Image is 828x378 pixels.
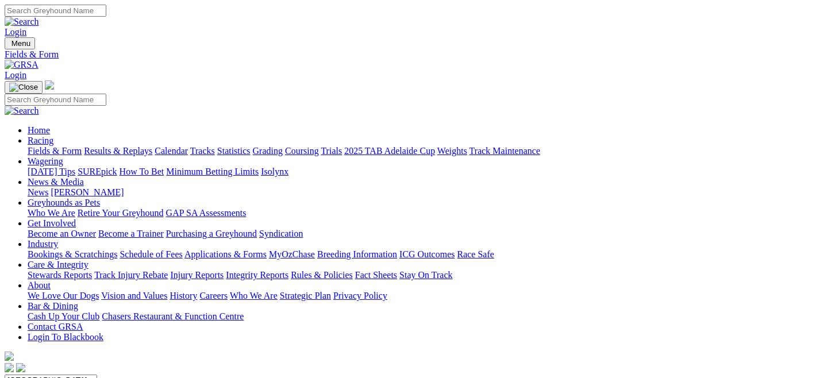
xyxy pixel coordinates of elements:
span: Menu [11,39,30,48]
button: Toggle navigation [5,37,35,49]
a: Care & Integrity [28,260,88,269]
a: Calendar [155,146,188,156]
a: GAP SA Assessments [166,208,247,218]
a: Grading [253,146,283,156]
a: Cash Up Your Club [28,311,99,321]
a: [DATE] Tips [28,167,75,176]
div: Bar & Dining [28,311,823,322]
a: Careers [199,291,228,300]
img: logo-grsa-white.png [5,352,14,361]
a: Industry [28,239,58,249]
a: News [28,187,48,197]
a: Become an Owner [28,229,96,238]
div: Industry [28,249,823,260]
a: Bar & Dining [28,301,78,311]
a: Track Maintenance [469,146,540,156]
img: facebook.svg [5,363,14,372]
div: Racing [28,146,823,156]
a: How To Bet [120,167,164,176]
a: Trials [321,146,342,156]
a: Results & Replays [84,146,152,156]
a: Applications & Forms [184,249,267,259]
img: GRSA [5,60,38,70]
a: Chasers Restaurant & Function Centre [102,311,244,321]
img: Close [9,83,38,92]
a: Contact GRSA [28,322,83,331]
a: Vision and Values [101,291,167,300]
a: Stay On Track [399,270,452,280]
img: logo-grsa-white.png [45,80,54,90]
a: Login [5,27,26,37]
a: About [28,280,51,290]
a: Privacy Policy [333,291,387,300]
a: MyOzChase [269,249,315,259]
input: Search [5,94,106,106]
a: [PERSON_NAME] [51,187,124,197]
a: ICG Outcomes [399,249,455,259]
button: Toggle navigation [5,81,43,94]
a: Coursing [285,146,319,156]
a: Track Injury Rebate [94,270,168,280]
input: Search [5,5,106,17]
a: Login [5,70,26,80]
a: Breeding Information [317,249,397,259]
div: Greyhounds as Pets [28,208,823,218]
a: Tracks [190,146,215,156]
a: 2025 TAB Adelaide Cup [344,146,435,156]
a: Fields & Form [28,146,82,156]
a: Integrity Reports [226,270,288,280]
a: Syndication [259,229,303,238]
a: Rules & Policies [291,270,353,280]
div: Wagering [28,167,823,177]
div: News & Media [28,187,823,198]
a: Who We Are [230,291,278,300]
div: Get Involved [28,229,823,239]
div: Care & Integrity [28,270,823,280]
a: Minimum Betting Limits [166,167,259,176]
a: Race Safe [457,249,494,259]
img: Search [5,17,39,27]
a: Schedule of Fees [120,249,182,259]
a: Home [28,125,50,135]
a: Purchasing a Greyhound [166,229,257,238]
a: Become a Trainer [98,229,164,238]
img: Search [5,106,39,116]
a: We Love Our Dogs [28,291,99,300]
a: Statistics [217,146,251,156]
a: History [170,291,197,300]
a: Greyhounds as Pets [28,198,100,207]
a: Bookings & Scratchings [28,249,117,259]
a: Get Involved [28,218,76,228]
a: News & Media [28,177,84,187]
a: Stewards Reports [28,270,92,280]
a: Fact Sheets [355,270,397,280]
a: Weights [437,146,467,156]
a: Injury Reports [170,270,224,280]
a: SUREpick [78,167,117,176]
div: About [28,291,823,301]
a: Who We Are [28,208,75,218]
a: Isolynx [261,167,288,176]
a: Racing [28,136,53,145]
a: Retire Your Greyhound [78,208,164,218]
a: Login To Blackbook [28,332,103,342]
a: Fields & Form [5,49,823,60]
a: Strategic Plan [280,291,331,300]
a: Wagering [28,156,63,166]
img: twitter.svg [16,363,25,372]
